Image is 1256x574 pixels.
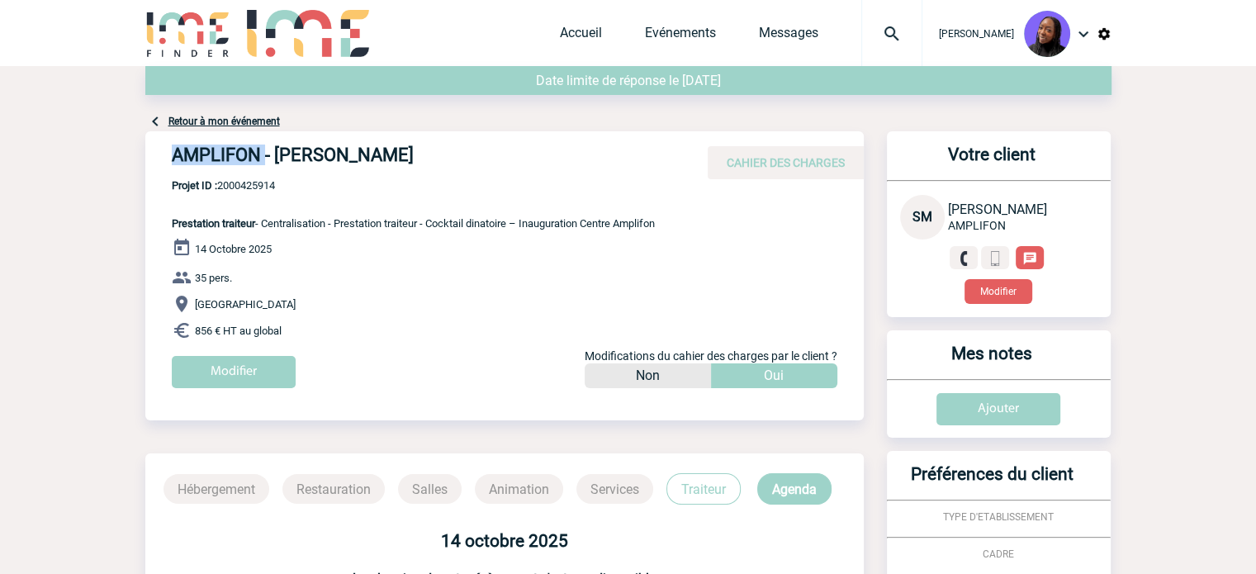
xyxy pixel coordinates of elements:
h3: Mes notes [893,344,1091,379]
a: Accueil [560,25,602,48]
span: 2000425914 [172,179,655,192]
img: portable.png [988,251,1002,266]
h3: Votre client [893,145,1091,180]
img: 131349-0.png [1024,11,1070,57]
button: Modifier [965,279,1032,304]
p: Traiteur [666,473,741,505]
a: Retour à mon événement [168,116,280,127]
span: CAHIER DES CHARGES [727,156,845,169]
input: Ajouter [936,393,1060,425]
p: Agenda [757,473,832,505]
a: Messages [759,25,818,48]
span: CADRE [983,548,1014,560]
p: Restauration [282,474,385,504]
input: Modifier [172,356,296,388]
p: Oui [764,363,784,388]
h4: AMPLIFON - [PERSON_NAME] [172,145,667,173]
span: - Centralisation - Prestation traiteur - Cocktail dinatoire – Inauguration Centre Amplifon [172,217,655,230]
p: Animation [475,474,563,504]
p: Non [636,363,660,388]
span: Date limite de réponse le [DATE] [536,73,721,88]
p: Salles [398,474,462,504]
span: 35 pers. [195,272,232,284]
span: 856 € HT au global [195,325,282,337]
span: Modifications du cahier des charges par le client ? [585,349,837,363]
span: [PERSON_NAME] [948,202,1047,217]
span: [GEOGRAPHIC_DATA] [195,298,296,311]
p: Services [576,474,653,504]
span: TYPE D'ETABLISSEMENT [943,511,1054,523]
span: [PERSON_NAME] [939,28,1014,40]
span: Prestation traiteur [172,217,255,230]
span: AMPLIFON [948,219,1006,232]
span: 14 Octobre 2025 [195,243,272,255]
img: chat-24-px-w.png [1022,251,1037,266]
span: SM [912,209,932,225]
b: 14 octobre 2025 [441,531,568,551]
a: Evénements [645,25,716,48]
img: fixe.png [956,251,971,266]
h3: Préférences du client [893,464,1091,500]
p: Hébergement [164,474,269,504]
img: IME-Finder [145,10,231,57]
b: Projet ID : [172,179,217,192]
